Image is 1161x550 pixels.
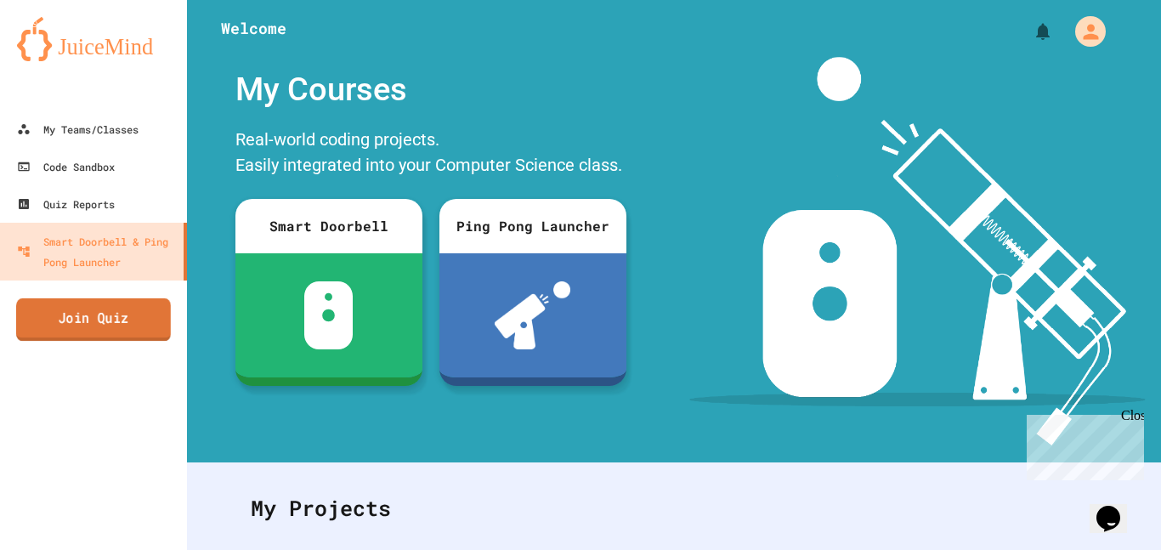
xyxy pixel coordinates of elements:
[17,17,170,61] img: logo-orange.svg
[304,281,353,349] img: sdb-white.svg
[7,7,117,108] div: Chat with us now!Close
[17,194,115,214] div: Quiz Reports
[17,231,177,272] div: Smart Doorbell & Ping Pong Launcher
[495,281,570,349] img: ppl-with-ball.png
[227,122,635,186] div: Real-world coding projects. Easily integrated into your Computer Science class.
[16,298,171,341] a: Join Quiz
[689,57,1145,445] img: banner-image-my-projects.png
[1090,482,1144,533] iframe: chat widget
[227,57,635,122] div: My Courses
[1020,408,1144,480] iframe: chat widget
[439,199,626,253] div: Ping Pong Launcher
[1057,12,1110,51] div: My Account
[17,119,139,139] div: My Teams/Classes
[17,156,115,177] div: Code Sandbox
[235,199,422,253] div: Smart Doorbell
[234,475,1114,541] div: My Projects
[1001,17,1057,46] div: My Notifications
